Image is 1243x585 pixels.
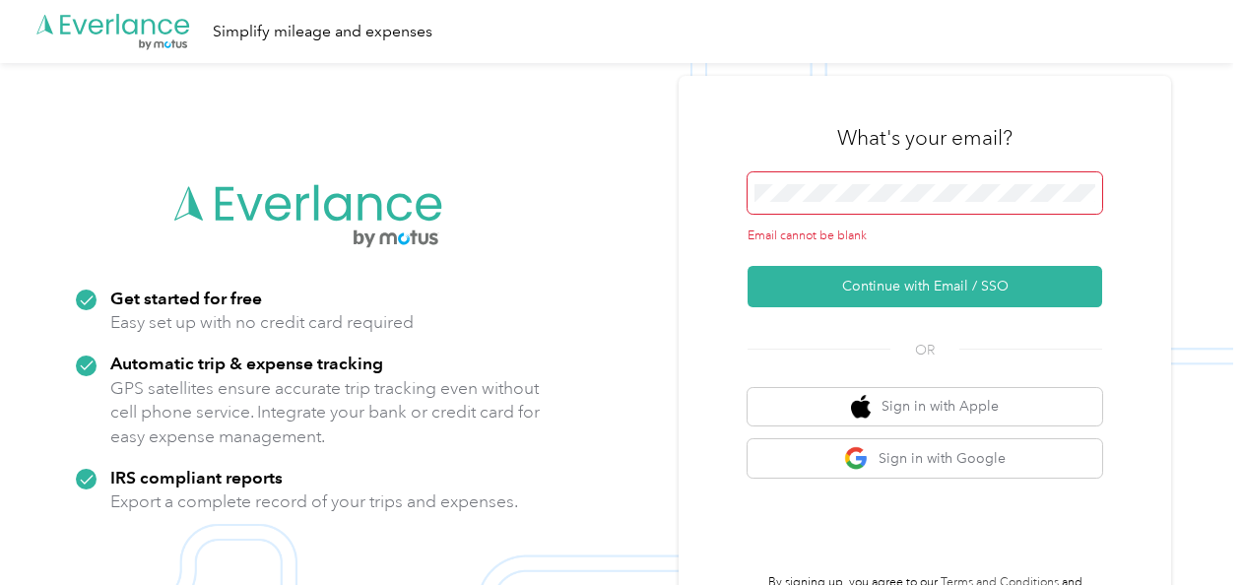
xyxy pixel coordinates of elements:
[110,288,262,308] strong: Get started for free
[110,376,541,449] p: GPS satellites ensure accurate trip tracking even without cell phone service. Integrate your bank...
[837,124,1013,152] h3: What's your email?
[213,20,432,44] div: Simplify mileage and expenses
[110,310,414,335] p: Easy set up with no credit card required
[748,439,1102,478] button: google logoSign in with Google
[110,467,283,487] strong: IRS compliant reports
[110,489,518,514] p: Export a complete record of your trips and expenses.
[110,353,383,373] strong: Automatic trip & expense tracking
[890,340,959,360] span: OR
[748,227,1102,245] div: Email cannot be blank
[748,266,1102,307] button: Continue with Email / SSO
[844,446,869,471] img: google logo
[851,395,871,420] img: apple logo
[748,388,1102,426] button: apple logoSign in with Apple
